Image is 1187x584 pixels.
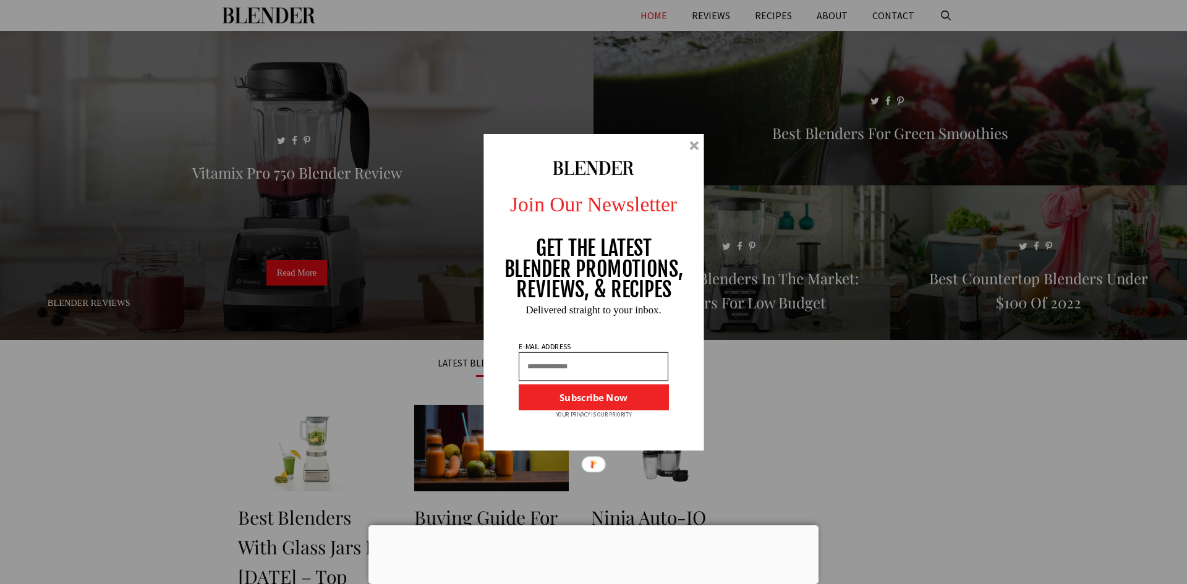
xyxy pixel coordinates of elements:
[368,525,819,581] iframe: Advertisement
[473,304,715,315] p: Delivered straight to your inbox.
[473,188,715,219] p: Join Our Newsletter
[517,342,572,350] p: E-MAIL ADDRESS
[519,384,668,410] button: Subscribe Now
[504,238,684,300] p: GET THE LATEST BLENDER PROMOTIONS, REVIEWS, & RECIPES
[556,410,632,418] p: YOUR PRIVACY IS OUR PRIORITY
